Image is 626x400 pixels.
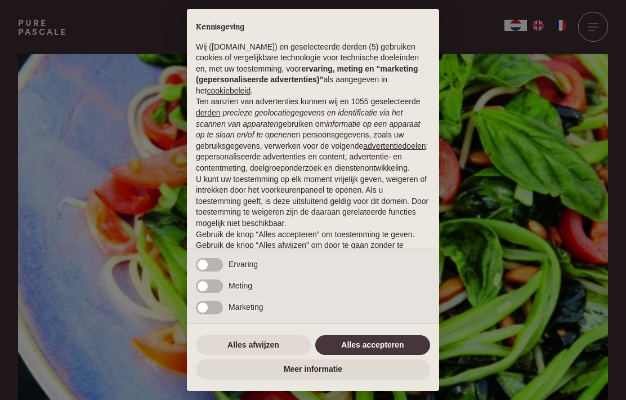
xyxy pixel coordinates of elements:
p: U kunt uw toestemming op elk moment vrijelijk geven, weigeren of intrekken door het voorkeurenpan... [196,174,430,229]
span: Marketing [229,303,263,312]
em: precieze geolocatiegegevens en identificatie via het scannen van apparaten [196,108,403,128]
p: Wij ([DOMAIN_NAME]) en geselecteerde derden (5) gebruiken cookies of vergelijkbare technologie vo... [196,42,430,97]
h2: Kennisgeving [196,23,430,33]
p: Gebruik de knop “Alles accepteren” om toestemming te geven. Gebruik de knop “Alles afwijzen” om d... [196,229,430,263]
span: Ervaring [229,260,258,269]
p: Ten aanzien van advertenties kunnen wij en 1055 geselecteerde gebruiken om en persoonsgegevens, z... [196,96,430,174]
a: cookiebeleid [207,86,251,95]
button: derden [196,108,221,119]
button: Meer informatie [196,359,430,380]
em: informatie op een apparaat op te slaan en/of te openen [196,119,421,140]
button: advertentiedoelen [363,141,426,152]
strong: ervaring, meting en “marketing (gepersonaliseerde advertenties)” [196,64,418,85]
span: Meting [229,281,252,290]
button: Alles afwijzen [196,335,311,355]
button: Alles accepteren [315,335,430,355]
